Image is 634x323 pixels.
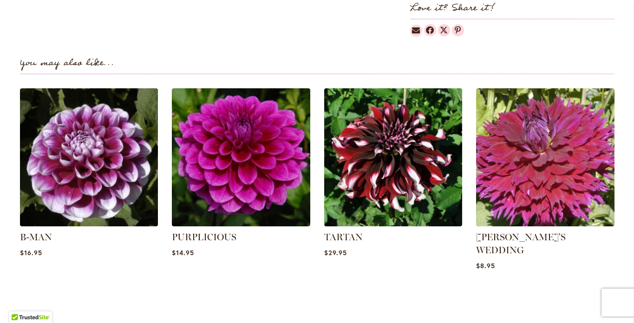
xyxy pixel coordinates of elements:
strong: You may also like... [20,55,114,71]
img: Tartan [324,88,463,227]
span: $8.95 [476,261,495,270]
a: Dahlias on Twitter [438,24,450,36]
a: PURPLICIOUS [172,219,310,228]
a: Dahlias on Facebook [424,24,436,36]
a: Tartan [324,219,463,228]
a: [PERSON_NAME]'S WEDDING [476,231,566,256]
iframe: Launch Accessibility Center [7,290,33,316]
a: Dahlias on Pinterest [452,24,464,36]
span: $16.95 [20,248,42,257]
img: Jennifer's Wedding [476,88,614,227]
strong: Love it? Share it! [410,0,495,16]
a: B-MAN [20,231,52,243]
a: B-MAN [20,219,158,228]
span: $14.95 [172,248,194,257]
span: $29.95 [324,248,347,257]
img: B-MAN [20,88,158,227]
img: PURPLICIOUS [172,88,310,227]
a: TARTAN [324,231,363,243]
a: Jennifer's Wedding [476,219,614,228]
a: PURPLICIOUS [172,231,236,243]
